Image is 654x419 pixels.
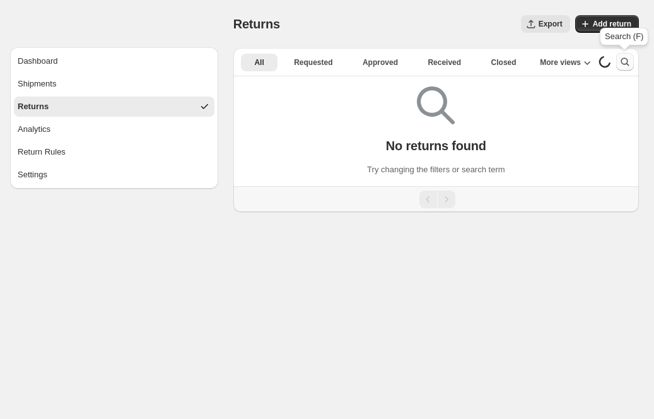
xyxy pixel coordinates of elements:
span: Returns [233,17,280,31]
img: Empty search results [417,86,455,124]
button: Settings [14,165,214,185]
div: Settings [18,168,47,181]
button: Add return [575,15,639,33]
button: Export [521,15,570,33]
span: Received [428,57,461,68]
button: Search and filter results [616,53,634,71]
div: Returns [18,100,49,113]
div: Shipments [18,78,56,90]
div: Return Rules [18,146,66,158]
p: Try changing the filters or search term [367,163,505,176]
div: Dashboard [18,55,58,68]
button: Returns [14,97,214,117]
span: Export [539,19,563,29]
button: More views [532,54,599,71]
button: Dashboard [14,51,214,71]
span: Closed [491,57,517,68]
span: All [254,57,264,68]
span: Requested [294,57,332,68]
button: Shipments [14,74,214,94]
button: Analytics [14,119,214,139]
span: Add return [593,19,631,29]
span: More views [540,57,581,68]
button: Return Rules [14,142,214,162]
nav: Pagination [233,186,639,212]
span: Approved [363,57,398,68]
p: No returns found [386,138,486,153]
div: Analytics [18,123,50,136]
